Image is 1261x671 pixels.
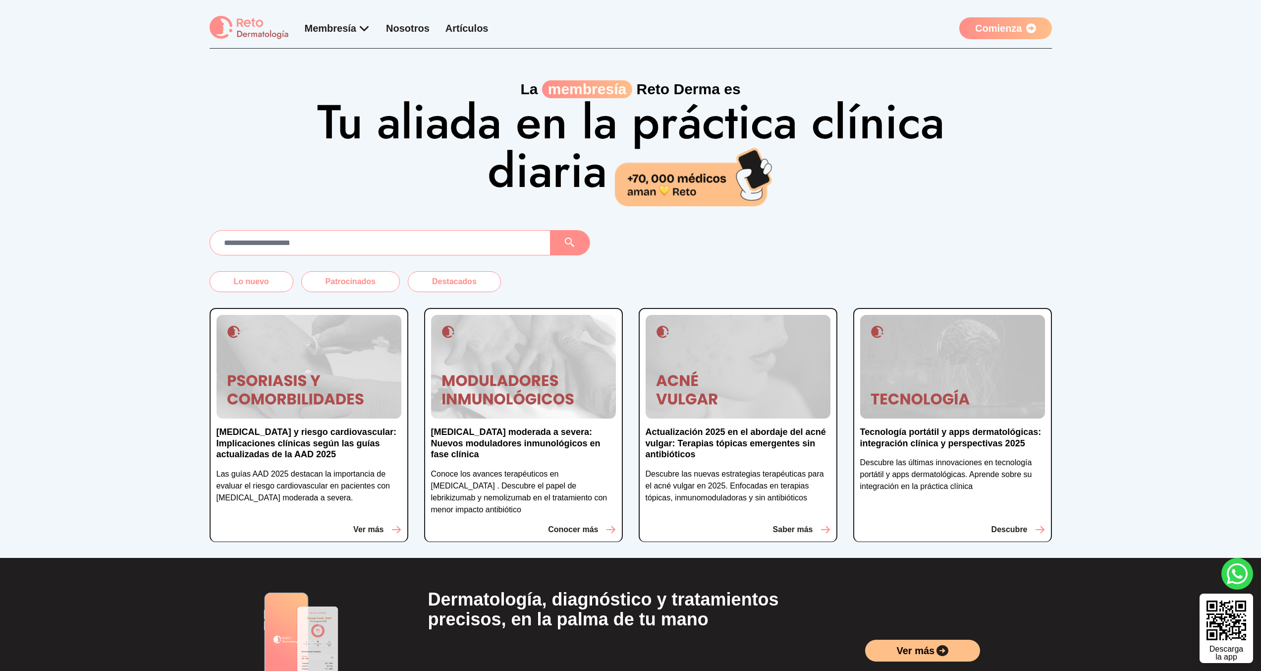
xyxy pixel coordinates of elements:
p: Actualización 2025 en el abordaje del acné vulgar: Terapias tópicas emergentes sin antibióticos [646,427,830,460]
div: Membresía [305,21,371,35]
p: [MEDICAL_DATA] moderada a severa: Nuevos moduladores inmunológicos en fase clínica [431,427,616,460]
p: Conocer más [548,524,598,536]
button: Conocer más [548,524,615,536]
h2: Dermatología, diagnóstico y tratamientos precisos, en la palma de tu mano [428,590,833,629]
img: Tecnología portátil y apps dermatológicas: integración clínica y perspectivas 2025 [860,315,1045,419]
a: Nosotros [386,23,430,34]
img: Psoriasis y riesgo cardiovascular: Implicaciones clínicas según las guías actualizadas de la AAD ... [217,315,401,419]
a: Ver más [865,640,981,662]
p: Descubre [991,524,1028,536]
button: Destacados [408,271,501,292]
p: Tecnología portátil y apps dermatológicas: integración clínica y perspectivas 2025 [860,427,1045,449]
button: Patrocinados [301,271,400,292]
a: [MEDICAL_DATA] moderada a severa: Nuevos moduladores inmunológicos en fase clínica [431,427,616,468]
button: Ver más [353,524,401,536]
p: Saber más [773,524,813,536]
span: membresía [542,80,632,98]
p: [MEDICAL_DATA] y riesgo cardiovascular: Implicaciones clínicas según las guías actualizadas de la... [217,427,401,460]
img: Actualización 2025 en el abordaje del acné vulgar: Terapias tópicas emergentes sin antibióticos [646,315,830,419]
p: Descubre las últimas innovaciones en tecnología portátil y apps dermatológicas. Aprende sobre su ... [860,457,1045,492]
img: logo Reto dermatología [210,16,289,40]
div: Descarga la app [1209,645,1243,661]
a: Tecnología portátil y apps dermatológicas: integración clínica y perspectivas 2025 [860,427,1045,457]
a: whatsapp button [1221,558,1253,590]
h1: Tu aliada en la práctica clínica diaria [314,98,948,206]
button: Lo nuevo [210,271,293,292]
button: Descubre [991,524,1045,536]
a: [MEDICAL_DATA] y riesgo cardiovascular: Implicaciones clínicas según las guías actualizadas de la... [217,427,401,468]
p: La Reto Derma es [210,80,1052,98]
a: Actualización 2025 en el abordaje del acné vulgar: Terapias tópicas emergentes sin antibióticos [646,427,830,468]
a: Comienza [959,17,1051,39]
p: Ver más [353,524,384,536]
p: Descubre las nuevas estrategias terapéuticas para el acné vulgar en 2025. Enfocadas en terapias t... [646,468,830,504]
a: Artículos [445,23,489,34]
img: 70,000 médicos aman Reto [615,146,773,206]
img: Dermatitis atópica moderada a severa: Nuevos moduladores inmunológicos en fase clínica [431,315,616,419]
span: Ver más [897,644,935,658]
p: Conoce los avances terapéuticos en [MEDICAL_DATA] . Descubre el papel de lebrikizumab y nemolizum... [431,468,616,516]
p: Las guías AAD 2025 destacan la importancia de evaluar el riesgo cardiovascular en pacientes con [... [217,468,401,504]
button: Saber más [773,524,830,536]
